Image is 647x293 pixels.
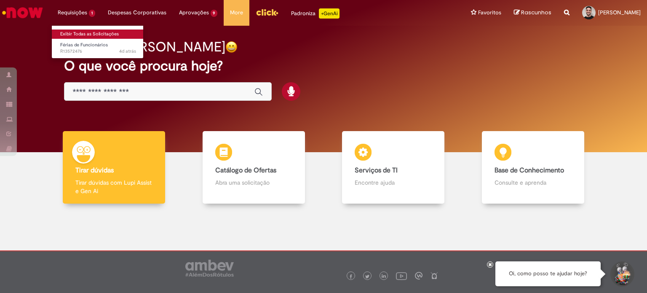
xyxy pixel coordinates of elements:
p: Encontre ajuda [355,178,432,187]
a: Exibir Todas as Solicitações [52,30,144,39]
img: logo_footer_linkedin.png [382,274,386,279]
span: Férias de Funcionários [60,42,108,48]
h2: Bom dia, [PERSON_NAME] [64,40,225,54]
span: Despesas Corporativas [108,8,166,17]
a: Catálogo de Ofertas Abra uma solicitação [184,131,324,204]
b: Serviços de TI [355,166,398,175]
span: 4d atrás [119,48,136,54]
div: Padroniza [291,8,340,19]
span: Favoritos [478,8,501,17]
img: logo_footer_workplace.png [415,272,422,280]
p: Consulte e aprenda [495,178,572,187]
p: Abra uma solicitação [215,178,292,187]
a: Serviços de TI Encontre ajuda [323,131,463,204]
span: R13572476 [60,48,136,55]
img: ServiceNow [1,4,44,21]
a: Base de Conhecimento Consulte e aprenda [463,131,603,204]
img: happy-face.png [225,41,238,53]
p: Tirar dúvidas com Lupi Assist e Gen Ai [75,178,152,195]
img: click_logo_yellow_360x200.png [256,6,278,19]
a: Tirar dúvidas Tirar dúvidas com Lupi Assist e Gen Ai [44,131,184,204]
b: Tirar dúvidas [75,166,114,175]
a: Aberto R13572476 : Férias de Funcionários [52,40,144,56]
span: 9 [211,10,218,17]
span: Rascunhos [521,8,551,16]
b: Catálogo de Ofertas [215,166,276,175]
span: 1 [89,10,95,17]
div: Oi, como posso te ajudar hoje? [495,261,601,286]
h2: O que você procura hoje? [64,59,583,73]
img: logo_footer_ambev_rotulo_gray.png [185,260,234,277]
span: [PERSON_NAME] [598,9,641,16]
img: logo_footer_facebook.png [349,274,353,279]
img: logo_footer_youtube.png [396,270,407,281]
button: Iniciar Conversa de Suporte [609,261,634,287]
a: Rascunhos [514,9,551,17]
time: 27/09/2025 09:02:38 [119,48,136,54]
p: +GenAi [319,8,340,19]
img: logo_footer_naosei.png [430,272,438,280]
img: logo_footer_twitter.png [365,274,369,279]
b: Base de Conhecimento [495,166,564,175]
span: More [230,8,243,17]
span: Aprovações [179,8,209,17]
ul: Requisições [51,25,144,59]
span: Requisições [58,8,87,17]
